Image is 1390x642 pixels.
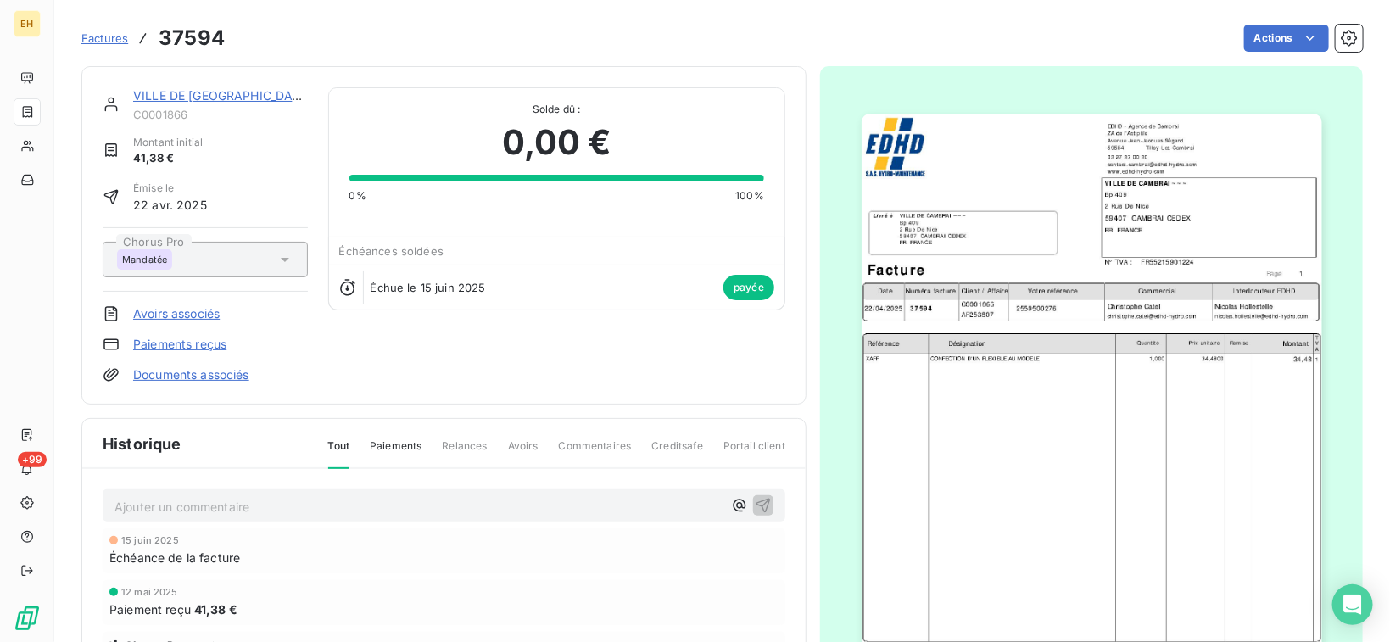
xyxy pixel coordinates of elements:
[18,452,47,467] span: +99
[508,438,539,467] span: Avoirs
[371,281,486,294] span: Échue le 15 juin 2025
[194,600,237,618] span: 41,38 €
[339,244,444,258] span: Échéances soldées
[14,605,41,632] img: Logo LeanPay
[370,438,421,467] span: Paiements
[121,587,178,597] span: 12 mai 2025
[723,275,774,300] span: payée
[81,30,128,47] a: Factures
[133,336,226,353] a: Paiements reçus
[109,549,240,567] span: Échéance de la facture
[81,31,128,45] span: Factures
[133,305,220,322] a: Avoirs associés
[133,181,207,196] span: Émise le
[133,88,339,103] a: VILLE DE [GEOGRAPHIC_DATA] ~~~
[559,438,632,467] span: Commentaires
[109,600,191,618] span: Paiement reçu
[121,535,179,545] span: 15 juin 2025
[133,135,203,150] span: Montant initial
[122,254,167,265] span: Mandatée
[651,438,703,467] span: Creditsafe
[442,438,487,467] span: Relances
[349,102,765,117] span: Solde dû :
[1332,584,1373,625] div: Open Intercom Messenger
[14,10,41,37] div: EH
[502,117,611,168] span: 0,00 €
[103,433,181,455] span: Historique
[133,366,249,383] a: Documents associés
[133,196,207,214] span: 22 avr. 2025
[1244,25,1329,52] button: Actions
[735,188,764,204] span: 100%
[133,108,308,121] span: C0001866
[159,23,225,53] h3: 37594
[349,188,366,204] span: 0%
[133,150,203,167] span: 41,38 €
[328,438,350,469] span: Tout
[723,438,785,467] span: Portail client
